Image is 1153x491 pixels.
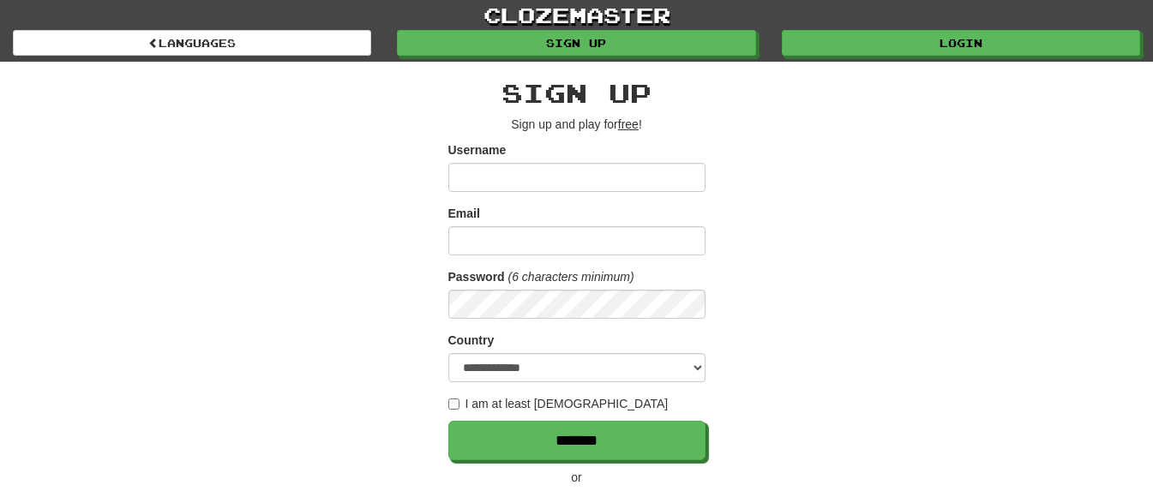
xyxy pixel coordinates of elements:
a: Sign up [397,30,755,56]
a: Languages [13,30,371,56]
label: Email [448,205,480,222]
input: I am at least [DEMOGRAPHIC_DATA] [448,398,459,410]
a: Login [782,30,1140,56]
label: Password [448,268,505,285]
label: Country [448,332,495,349]
h2: Sign up [448,79,706,107]
label: Username [448,141,507,159]
p: or [448,469,706,486]
label: I am at least [DEMOGRAPHIC_DATA] [448,395,669,412]
em: (6 characters minimum) [508,270,634,284]
u: free [618,117,639,131]
p: Sign up and play for ! [448,116,706,133]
